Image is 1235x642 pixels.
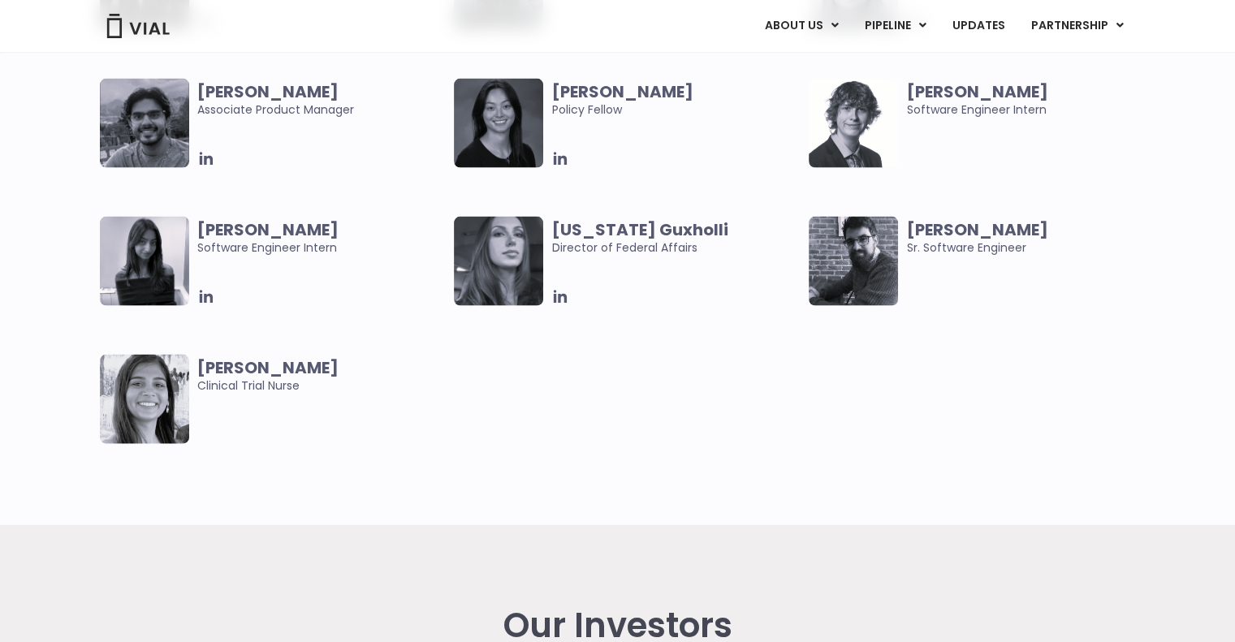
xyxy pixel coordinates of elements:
[906,221,1155,256] span: Sr. Software Engineer
[197,359,447,394] span: Clinical Trial Nurse
[906,80,1047,103] b: [PERSON_NAME]
[197,218,339,241] b: [PERSON_NAME]
[197,356,339,379] b: [PERSON_NAME]
[106,14,171,38] img: Vial Logo
[197,83,447,118] span: Associate Product Manager
[906,83,1155,118] span: Software Engineer Intern
[939,12,1017,40] a: UPDATES
[751,12,850,40] a: ABOUT USMenu Toggle
[197,221,447,256] span: Software Engineer Intern
[551,221,801,256] span: Director of Federal Affairs
[100,355,189,444] img: Smiling woman named Deepa
[454,217,543,306] img: Black and white image of woman.
[906,218,1047,241] b: [PERSON_NAME]
[100,79,189,168] img: Headshot of smiling man named Abhinav
[1017,12,1136,40] a: PARTNERSHIPMenu Toggle
[551,83,801,118] span: Policy Fellow
[197,80,339,103] b: [PERSON_NAME]
[551,218,728,241] b: [US_STATE] Guxholli
[851,12,938,40] a: PIPELINEMenu Toggle
[551,80,693,103] b: [PERSON_NAME]
[809,217,898,306] img: Smiling man named Dugi Surdulli
[454,79,543,168] img: Smiling woman named Claudia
